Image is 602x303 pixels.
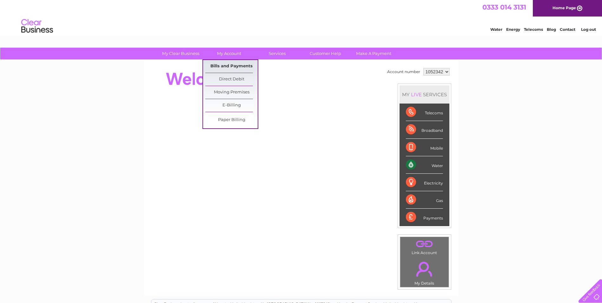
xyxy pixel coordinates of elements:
[406,209,443,226] div: Payments
[151,3,451,31] div: Clear Business is a trading name of Verastar Limited (registered in [GEOGRAPHIC_DATA] No. 3667643...
[560,27,575,32] a: Contact
[490,27,502,32] a: Water
[406,191,443,209] div: Gas
[581,27,596,32] a: Log out
[406,174,443,191] div: Electricity
[406,156,443,174] div: Water
[524,27,543,32] a: Telecoms
[21,17,53,36] img: logo.png
[402,258,447,280] a: .
[205,60,258,73] a: Bills and Payments
[155,48,207,59] a: My Clear Business
[406,104,443,121] div: Telecoms
[400,237,449,257] td: Link Account
[406,139,443,156] div: Mobile
[299,48,352,59] a: Customer Help
[547,27,556,32] a: Blog
[406,121,443,138] div: Broadband
[251,48,303,59] a: Services
[482,3,526,11] a: 0333 014 3131
[410,91,423,98] div: LIVE
[203,48,255,59] a: My Account
[347,48,400,59] a: Make A Payment
[402,239,447,250] a: .
[205,114,258,126] a: Paper Billing
[205,99,258,112] a: E-Billing
[386,66,422,77] td: Account number
[205,73,258,86] a: Direct Debit
[205,86,258,99] a: Moving Premises
[400,256,449,287] td: My Details
[400,85,449,104] div: MY SERVICES
[506,27,520,32] a: Energy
